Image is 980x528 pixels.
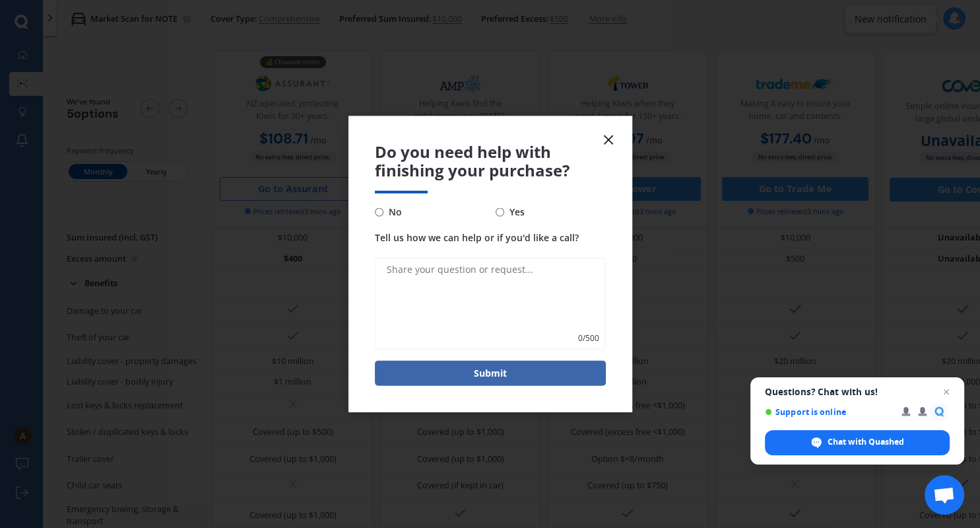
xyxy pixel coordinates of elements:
span: Yes [504,204,525,220]
button: Submit [375,361,606,386]
span: Support is online [765,407,892,417]
span: Chat with Quashed [828,436,904,448]
span: No [383,204,402,220]
span: 0 / 500 [578,332,599,345]
span: Tell us how we can help or if you'd like a call? [375,231,579,244]
a: Open chat [925,475,964,515]
input: No [375,207,383,216]
span: Questions? Chat with us! [765,387,950,397]
span: Chat with Quashed [765,430,950,455]
input: Yes [496,207,504,216]
span: Do you need help with finishing your purchase? [375,142,606,180]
